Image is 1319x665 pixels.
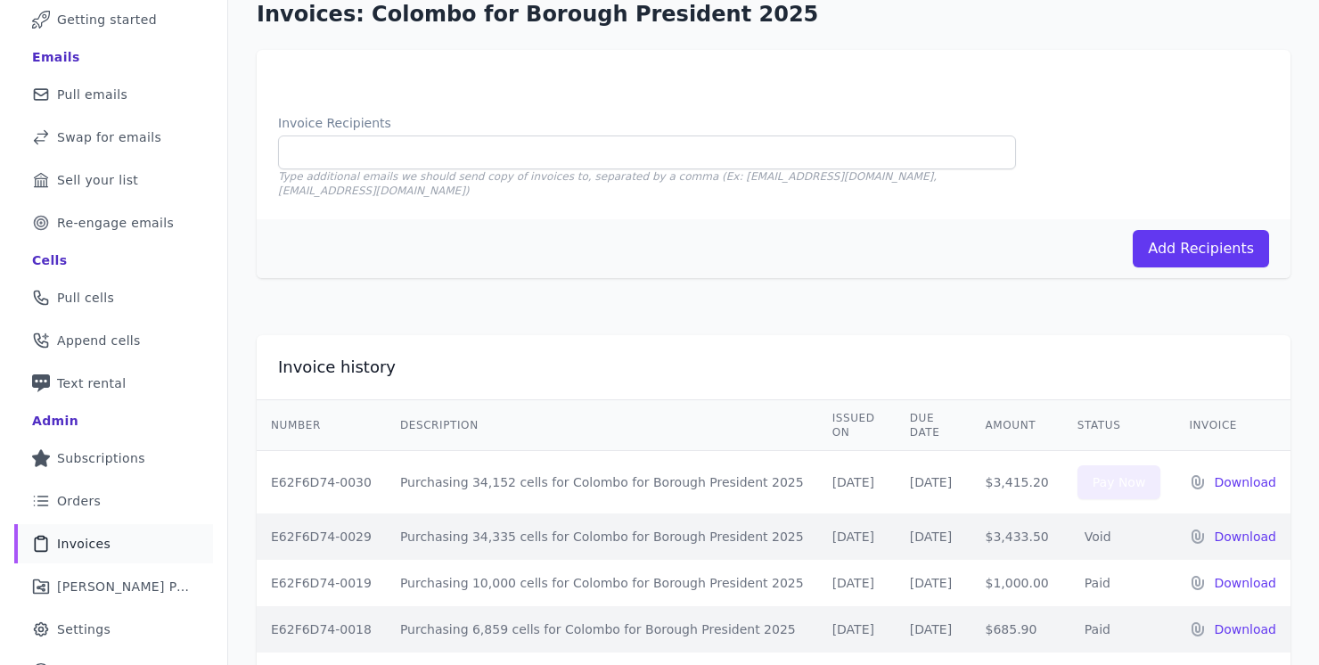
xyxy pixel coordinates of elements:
[896,606,971,653] td: [DATE]
[1133,230,1269,267] button: Add Recipients
[278,357,396,378] h2: Invoice history
[818,606,896,653] td: [DATE]
[1214,620,1276,638] a: Download
[257,560,386,606] td: E62F6D74-0019
[32,412,78,430] div: Admin
[386,560,818,606] td: Purchasing 10,000 cells for Colombo for Borough President 2025
[971,451,1063,514] td: $3,415.20
[57,11,157,29] span: Getting started
[1063,400,1176,451] th: Status
[386,400,818,451] th: Description
[971,606,1063,653] td: $685.90
[57,535,111,553] span: Invoices
[57,171,138,189] span: Sell your list
[14,364,213,403] a: Text rental
[896,560,971,606] td: [DATE]
[14,610,213,649] a: Settings
[257,451,386,514] td: E62F6D74-0030
[971,400,1063,451] th: Amount
[1077,622,1118,636] span: Paid
[57,449,145,467] span: Subscriptions
[257,606,386,653] td: E62F6D74-0018
[896,513,971,560] td: [DATE]
[14,481,213,521] a: Orders
[386,606,818,653] td: Purchasing 6,859 cells for Colombo for Borough President 2025
[818,560,896,606] td: [DATE]
[278,114,1016,132] label: Invoice Recipients
[257,513,386,560] td: E62F6D74-0029
[32,251,67,269] div: Cells
[818,513,896,560] td: [DATE]
[1077,530,1118,544] span: Void
[14,160,213,200] a: Sell your list
[1214,574,1276,592] a: Download
[57,289,114,307] span: Pull cells
[14,278,213,317] a: Pull cells
[57,620,111,638] span: Settings
[896,451,971,514] td: [DATE]
[386,513,818,560] td: Purchasing 34,335 cells for Colombo for Borough President 2025
[14,75,213,114] a: Pull emails
[386,451,818,514] td: Purchasing 34,152 cells for Colombo for Borough President 2025
[57,332,141,349] span: Append cells
[278,169,1016,198] p: Type additional emails we should send copy of invoices to, separated by a comma (Ex: [EMAIL_ADDRE...
[14,118,213,157] a: Swap for emails
[57,214,174,232] span: Re-engage emails
[1214,473,1276,491] a: Download
[57,128,161,146] span: Swap for emails
[14,321,213,360] a: Append cells
[971,513,1063,560] td: $3,433.50
[1214,528,1276,546] a: Download
[818,400,896,451] th: Issued on
[1077,576,1118,590] span: Paid
[1175,400,1290,451] th: Invoice
[818,451,896,514] td: [DATE]
[14,567,213,606] a: [PERSON_NAME] Performance
[14,203,213,242] a: Re-engage emails
[257,400,386,451] th: Number
[32,48,80,66] div: Emails
[57,86,127,103] span: Pull emails
[896,400,971,451] th: Due Date
[14,524,213,563] a: Invoices
[971,560,1063,606] td: $1,000.00
[57,374,127,392] span: Text rental
[14,439,213,478] a: Subscriptions
[57,492,101,510] span: Orders
[57,578,192,595] span: [PERSON_NAME] Performance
